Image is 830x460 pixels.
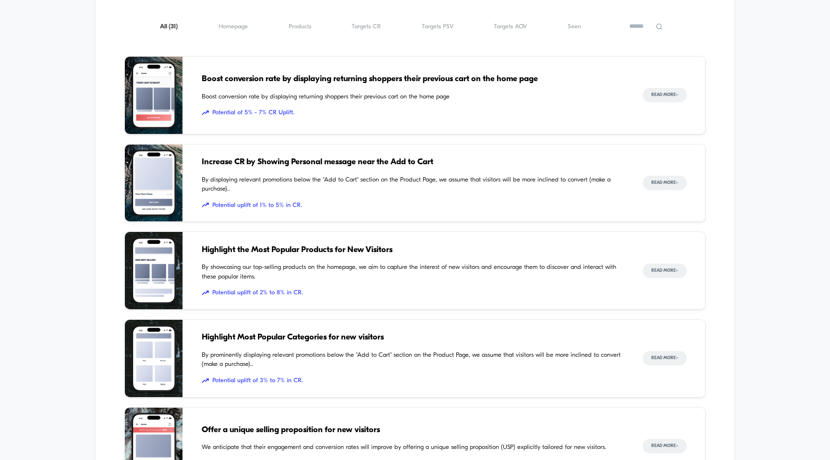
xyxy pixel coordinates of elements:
span: By prominently displaying relevant promotions below the "Add to Cart" section on the Product Page... [202,351,624,369]
span: Boost conversion rate by displaying returning shoppers their previous cart on the home page [202,73,624,85]
span: Seen [568,23,581,30]
span: Targets CR [352,23,381,30]
button: Read More> [643,351,687,365]
span: ( 31 ) [169,24,178,30]
span: By showcasing our top-selling products on the homepage, we aim to capture the interest of new vis... [202,263,624,281]
button: Read More> [643,264,687,278]
span: Boost conversion rate by displaying returning shoppers their previous cart on the home page [202,92,624,102]
span: Targets AOV [494,23,527,30]
span: Potential of 5% - 7% CR Uplift. [202,108,624,118]
span: Homepage [219,23,248,30]
span: Potential uplift of 1% to 5% in CR. [202,201,624,210]
span: Potential uplift of 3% to 7% in CR. [202,376,624,386]
button: Read More> [643,88,687,102]
button: Read More> [643,176,687,190]
span: Products [289,23,311,30]
span: Highlight the Most Popular Products for New Visitors [202,244,624,256]
img: By prominently displaying relevant promotions below the "Add to Cart" section on the Product Page... [125,320,183,397]
span: Increase CR by Showing Personal message near the Add to Cart [202,156,624,169]
span: Offer a unique selling proposition for new visitors [202,424,624,436]
button: Read More> [643,439,687,453]
span: All [160,23,178,30]
img: By displaying relevant promotions below the "Add to Cart" section on the Product Page, we assume ... [125,145,183,222]
span: Potential uplift of 2% to 8% in CR. [202,288,624,298]
img: Boost conversion rate by displaying returning shoppers their previous cart on the home page [125,57,183,134]
span: Targets PSV [422,23,453,30]
span: By displaying relevant promotions below the "Add to Cart" section on the Product Page, we assume ... [202,175,624,194]
span: Highlight Most Popular Categories for new visitors [202,331,624,344]
img: By showcasing our top-selling products on the homepage, we aim to capture the interest of new vis... [125,232,183,309]
span: We anticipate that their engagement and conversion rates will improve by offering a unique sellin... [202,443,624,452]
